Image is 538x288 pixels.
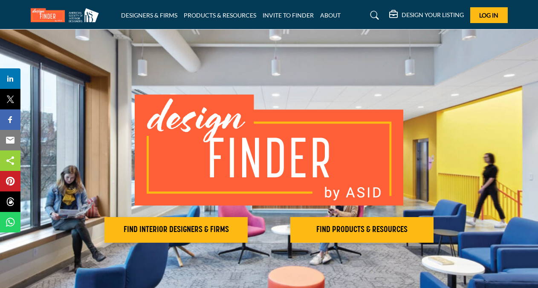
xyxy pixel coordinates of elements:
a: DESIGNERS & FIRMS [121,12,177,19]
a: ABOUT [320,12,341,19]
img: image [135,94,403,206]
a: PRODUCTS & RESOURCES [184,12,256,19]
h2: FIND INTERIOR DESIGNERS & FIRMS [107,225,245,235]
button: FIND PRODUCTS & RESOURCES [290,217,434,243]
button: Log In [470,7,508,23]
img: Site Logo [31,8,103,22]
a: INVITE TO FINDER [263,12,314,19]
h5: DESIGN YOUR LISTING [402,11,464,19]
a: Search [362,9,385,22]
button: FIND INTERIOR DESIGNERS & FIRMS [104,217,248,243]
div: DESIGN YOUR LISTING [389,10,464,21]
span: Log In [479,12,498,19]
h2: FIND PRODUCTS & RESOURCES [293,225,431,235]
